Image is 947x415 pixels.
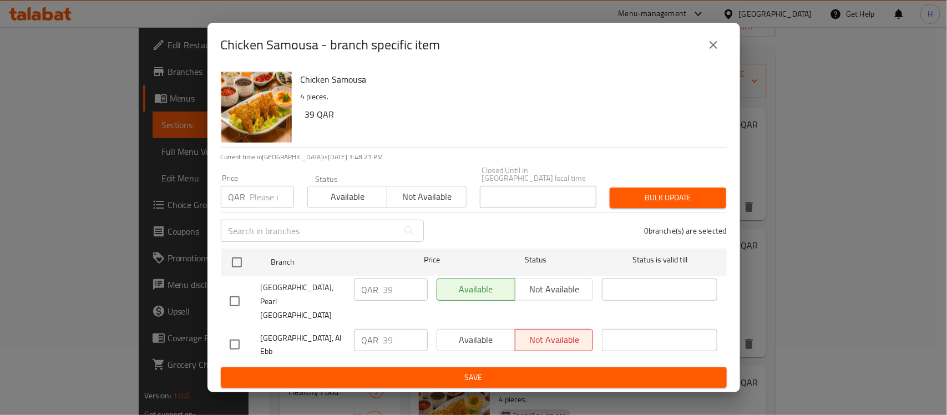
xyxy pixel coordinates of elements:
[230,371,718,384] span: Save
[221,152,727,162] p: Current time in [GEOGRAPHIC_DATA] is [DATE] 3:48:21 PM
[261,331,345,359] span: [GEOGRAPHIC_DATA], Al Ebb
[602,253,717,267] span: Status is valid till
[261,281,345,322] span: [GEOGRAPHIC_DATA], Pearl [GEOGRAPHIC_DATA]
[383,279,428,301] input: Please enter price
[221,367,727,388] button: Save
[644,225,727,236] p: 0 branche(s) are selected
[221,220,398,242] input: Search in branches
[610,188,726,208] button: Bulk update
[301,72,718,87] h6: Chicken Samousa
[229,190,246,204] p: QAR
[395,253,469,267] span: Price
[478,253,593,267] span: Status
[700,32,727,58] button: close
[392,189,462,205] span: Not available
[250,186,294,208] input: Please enter price
[305,107,718,122] h6: 39 QAR
[307,186,387,208] button: Available
[383,329,428,351] input: Please enter price
[619,191,717,205] span: Bulk update
[271,255,386,269] span: Branch
[312,189,383,205] span: Available
[387,186,467,208] button: Not available
[221,72,292,143] img: Chicken Samousa
[362,283,379,296] p: QAR
[221,36,440,54] h2: Chicken Samousa - branch specific item
[301,90,718,104] p: 4 pieces.
[362,333,379,347] p: QAR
